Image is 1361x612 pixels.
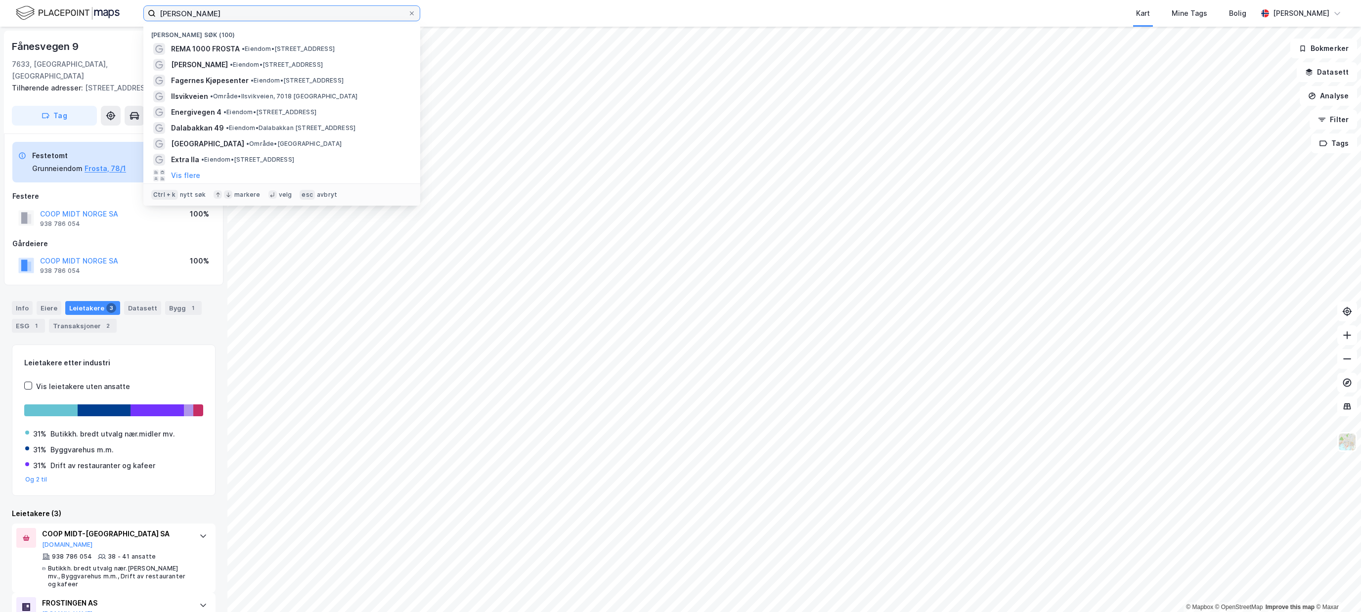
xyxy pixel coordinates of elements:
[223,108,226,116] span: •
[42,528,189,540] div: COOP MIDT-[GEOGRAPHIC_DATA] SA
[300,190,315,200] div: esc
[40,267,80,275] div: 938 786 054
[242,45,335,53] span: Eiendom • [STREET_ADDRESS]
[42,541,93,549] button: [DOMAIN_NAME]
[12,238,215,250] div: Gårdeiere
[210,92,213,100] span: •
[226,124,229,131] span: •
[230,61,323,69] span: Eiendom • [STREET_ADDRESS]
[180,191,206,199] div: nytt søk
[234,191,260,199] div: markere
[108,553,156,561] div: 38 - 41 ansatte
[24,357,203,369] div: Leietakere etter industri
[251,77,254,84] span: •
[171,170,200,181] button: Vis flere
[25,476,47,483] button: Og 2 til
[103,321,113,331] div: 2
[37,301,61,315] div: Eiere
[12,84,85,92] span: Tilhørende adresser:
[32,163,83,175] div: Grunneiendom
[190,208,209,220] div: 100%
[1186,604,1213,611] a: Mapbox
[188,303,198,313] div: 1
[1215,604,1263,611] a: OpenStreetMap
[317,191,337,199] div: avbryt
[12,301,33,315] div: Info
[33,428,46,440] div: 31%
[12,58,171,82] div: 7633, [GEOGRAPHIC_DATA], [GEOGRAPHIC_DATA]
[279,191,292,199] div: velg
[40,220,80,228] div: 938 786 054
[65,301,120,315] div: Leietakere
[210,92,358,100] span: Område • Ilsvikveien, 7018 [GEOGRAPHIC_DATA]
[1311,133,1357,153] button: Tags
[151,190,178,200] div: Ctrl + k
[1312,565,1361,612] div: Kontrollprogram for chat
[52,553,92,561] div: 938 786 054
[33,460,46,472] div: 31%
[12,39,81,54] div: Fånesvegen 9
[171,154,199,166] span: Extra Ila
[171,59,228,71] span: [PERSON_NAME]
[1172,7,1207,19] div: Mine Tags
[36,381,130,393] div: Vis leietakere uten ansatte
[251,77,344,85] span: Eiendom • [STREET_ADDRESS]
[1266,604,1315,611] a: Improve this map
[171,43,240,55] span: REMA 1000 FROSTA
[223,108,316,116] span: Eiendom • [STREET_ADDRESS]
[190,255,209,267] div: 100%
[165,301,202,315] div: Bygg
[12,82,208,94] div: [STREET_ADDRESS]
[16,4,120,22] img: logo.f888ab2527a4732fd821a326f86c7f29.svg
[1338,433,1357,451] img: Z
[12,190,215,202] div: Festere
[171,90,208,102] span: Ilsvikveien
[230,61,233,68] span: •
[171,122,224,134] span: Dalabakkan 49
[32,150,126,162] div: Festetomt
[143,23,420,41] div: [PERSON_NAME] søk (100)
[42,597,189,609] div: FROSTINGEN AS
[242,45,245,52] span: •
[171,75,249,87] span: Fagernes Kjøpesenter
[1297,62,1357,82] button: Datasett
[1300,86,1357,106] button: Analyse
[1290,39,1357,58] button: Bokmerker
[50,460,155,472] div: Drift av restauranter og kafeer
[106,303,116,313] div: 3
[33,444,46,456] div: 31%
[49,319,117,333] div: Transaksjoner
[1310,110,1357,130] button: Filter
[246,140,342,148] span: Område • [GEOGRAPHIC_DATA]
[12,508,216,520] div: Leietakere (3)
[226,124,355,132] span: Eiendom • Dalabakkan [STREET_ADDRESS]
[12,106,97,126] button: Tag
[1312,565,1361,612] iframe: Chat Widget
[1136,7,1150,19] div: Kart
[201,156,204,163] span: •
[246,140,249,147] span: •
[171,138,244,150] span: [GEOGRAPHIC_DATA]
[50,428,175,440] div: Butikkh. bredt utvalg nær.midler mv.
[1229,7,1246,19] div: Bolig
[1273,7,1329,19] div: [PERSON_NAME]
[156,6,408,21] input: Søk på adresse, matrikkel, gårdeiere, leietakere eller personer
[31,321,41,331] div: 1
[50,444,114,456] div: Byggvarehus m.m.
[201,156,294,164] span: Eiendom • [STREET_ADDRESS]
[48,565,190,588] div: Butikkh. bredt utvalg nær.[PERSON_NAME] mv., Byggvarehus m.m., Drift av restauranter og kafeer
[124,301,161,315] div: Datasett
[12,319,45,333] div: ESG
[85,163,126,175] button: Frosta, 78/1
[171,106,221,118] span: Energivegen 4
